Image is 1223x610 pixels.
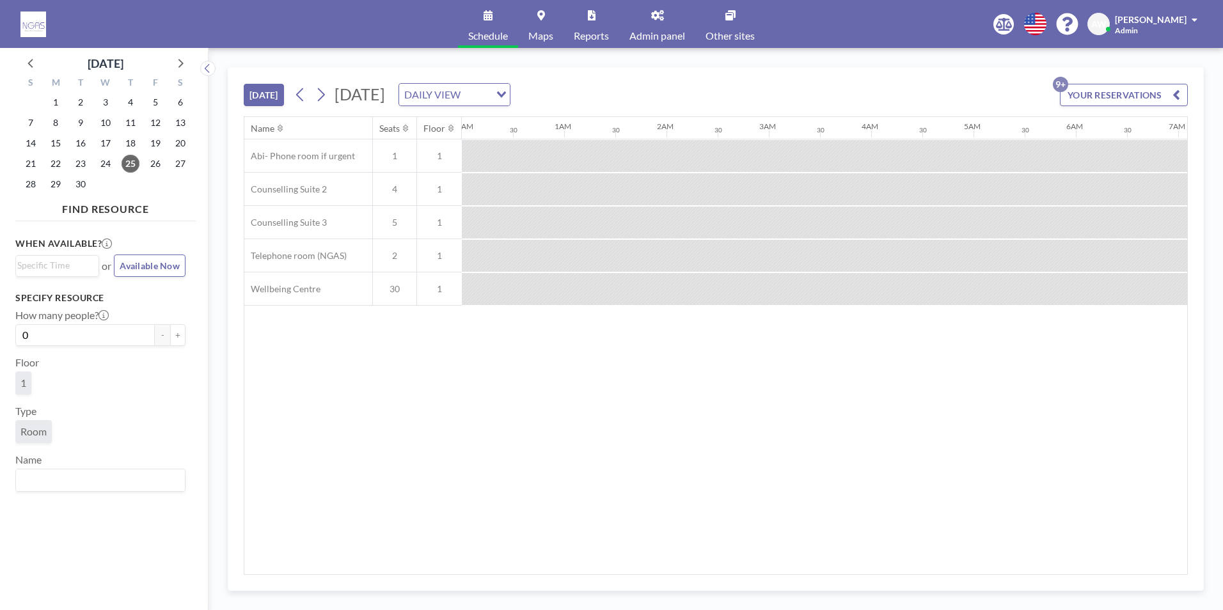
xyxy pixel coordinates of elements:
span: Thursday, September 25, 2025 [122,155,139,173]
span: Saturday, September 27, 2025 [171,155,189,173]
span: Admin panel [629,31,685,41]
span: 1 [417,217,462,228]
div: 30 [919,126,927,134]
div: Seats [379,123,400,134]
div: 30 [510,126,517,134]
span: Counselling Suite 2 [244,184,327,195]
div: Name [251,123,274,134]
span: 5 [373,217,416,228]
div: Floor [423,123,445,134]
h3: Specify resource [15,292,185,304]
span: Thursday, September 11, 2025 [122,114,139,132]
span: Sunday, September 28, 2025 [22,175,40,193]
span: Tuesday, September 23, 2025 [72,155,90,173]
span: [DATE] [335,84,385,104]
span: Abi- Phone room if urgent [244,150,355,162]
button: [DATE] [244,84,284,106]
span: Tuesday, September 30, 2025 [72,175,90,193]
div: 7AM [1169,121,1185,131]
span: 1 [417,283,462,295]
span: Sunday, September 21, 2025 [22,155,40,173]
div: 30 [1022,126,1029,134]
div: T [68,75,93,92]
div: T [118,75,143,92]
span: Sunday, September 14, 2025 [22,134,40,152]
span: Saturday, September 6, 2025 [171,93,189,111]
span: or [102,260,111,272]
span: Reports [574,31,609,41]
span: Tuesday, September 2, 2025 [72,93,90,111]
label: How many people? [15,309,109,322]
div: S [19,75,43,92]
span: Sunday, September 7, 2025 [22,114,40,132]
div: 4AM [862,121,878,131]
span: Monday, September 8, 2025 [47,114,65,132]
span: Monday, September 22, 2025 [47,155,65,173]
div: [DATE] [88,54,123,72]
h4: FIND RESOURCE [15,198,196,215]
span: Schedule [468,31,508,41]
button: + [170,324,185,346]
button: YOUR RESERVATIONS9+ [1060,84,1188,106]
span: Saturday, September 13, 2025 [171,114,189,132]
div: Search for option [16,469,185,491]
span: Monday, September 29, 2025 [47,175,65,193]
span: Counselling Suite 3 [244,217,327,228]
span: 1 [417,184,462,195]
span: Other sites [706,31,755,41]
span: Thursday, September 4, 2025 [122,93,139,111]
span: Friday, September 26, 2025 [146,155,164,173]
span: 1 [417,250,462,262]
span: AW [1091,19,1107,30]
div: 3AM [759,121,776,131]
input: Search for option [17,258,91,272]
span: Wellbeing Centre [244,283,320,295]
div: 30 [612,126,620,134]
p: 9+ [1053,77,1068,92]
div: S [168,75,193,92]
span: Friday, September 12, 2025 [146,114,164,132]
span: 1 [373,150,416,162]
span: Wednesday, September 3, 2025 [97,93,114,111]
span: 1 [20,377,26,389]
div: 6AM [1066,121,1083,131]
span: Monday, September 15, 2025 [47,134,65,152]
label: Name [15,453,42,466]
button: Available Now [114,254,185,277]
span: Monday, September 1, 2025 [47,93,65,111]
span: Tuesday, September 16, 2025 [72,134,90,152]
span: DAILY VIEW [402,86,463,103]
span: [PERSON_NAME] [1115,14,1187,25]
span: Tuesday, September 9, 2025 [72,114,90,132]
div: Search for option [16,256,99,275]
div: 30 [1124,126,1132,134]
label: Floor [15,356,39,369]
span: 30 [373,283,416,295]
span: Maps [528,31,553,41]
span: Wednesday, September 24, 2025 [97,155,114,173]
div: 12AM [452,121,473,131]
span: Telephone room (NGAS) [244,250,347,262]
input: Search for option [17,472,178,489]
span: Saturday, September 20, 2025 [171,134,189,152]
div: 1AM [555,121,571,131]
span: Thursday, September 18, 2025 [122,134,139,152]
div: 30 [817,126,825,134]
button: - [155,324,170,346]
img: organization-logo [20,12,46,37]
input: Search for option [464,86,489,103]
span: Wednesday, September 17, 2025 [97,134,114,152]
div: 5AM [964,121,981,131]
div: 30 [714,126,722,134]
div: Search for option [399,84,510,106]
span: 2 [373,250,416,262]
div: F [143,75,168,92]
div: 2AM [657,121,674,131]
span: Wednesday, September 10, 2025 [97,114,114,132]
span: 1 [417,150,462,162]
div: W [93,75,118,92]
span: Available Now [120,260,180,271]
span: Friday, September 5, 2025 [146,93,164,111]
div: M [43,75,68,92]
label: Type [15,405,36,418]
